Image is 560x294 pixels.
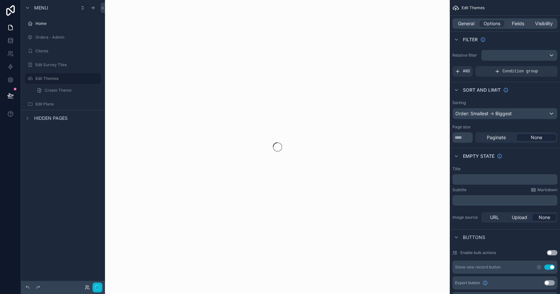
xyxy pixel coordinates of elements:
[25,18,101,29] a: Home
[463,36,478,43] span: Filter
[452,53,479,58] label: Relative filter
[531,187,557,193] a: Markdown
[25,73,101,84] a: Edit Themes
[458,20,474,27] span: General
[35,21,100,26] label: Home
[463,87,501,93] span: Sort And Limit
[452,187,467,193] label: Subtitle
[452,100,466,105] label: Sorting
[487,134,506,141] span: Paginate
[512,214,527,221] span: Upload
[452,108,557,119] button: Order: Smallest -> Biggest
[34,115,68,121] span: Hidden pages
[535,20,553,27] span: Visibility
[455,280,480,285] span: Export button
[452,166,461,172] label: Title
[45,88,72,93] span: Create Theme
[35,48,100,54] label: Clients
[490,214,499,221] span: URL
[463,234,485,241] span: Buttons
[537,187,557,193] span: Markdown
[463,69,470,74] span: AND
[35,62,100,67] label: Edit Survey Tiles
[25,32,101,43] a: Orders - Admin
[452,124,470,130] label: Page size
[35,35,100,40] label: Orders - Admin
[531,134,542,141] span: None
[25,99,101,109] a: Edit Plans
[539,214,550,221] span: None
[34,5,48,11] span: Menu
[460,250,496,255] label: Enable bulk actions
[452,215,479,220] label: Image source
[463,153,494,159] span: Empty state
[462,5,485,10] span: Edit Themes
[25,60,101,70] a: Edit Survey Tiles
[35,101,100,107] label: Edit Plans
[35,76,97,81] label: Edit Themes
[452,195,557,206] div: scrollable content
[25,46,101,56] a: Clients
[484,20,500,27] span: Options
[455,265,501,270] div: Show new record button
[453,108,557,119] div: Order: Smallest -> Biggest
[33,85,101,96] a: Create Theme
[503,69,538,74] span: Condition group
[452,174,557,185] div: scrollable content
[512,20,524,27] span: Fields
